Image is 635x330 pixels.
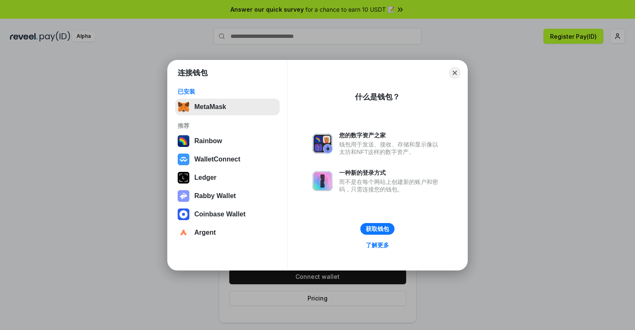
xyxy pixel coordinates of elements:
button: 获取钱包 [360,223,394,235]
div: 您的数字资产之家 [339,132,442,139]
img: svg+xml,%3Csvg%20width%3D%2228%22%20height%3D%2228%22%20viewBox%3D%220%200%2028%2028%22%20fill%3D... [178,154,189,165]
div: 推荐 [178,122,277,129]
button: WalletConnect [175,151,280,168]
button: Rainbow [175,133,280,149]
div: 什么是钱包？ [355,92,400,102]
h1: 连接钱包 [178,68,208,78]
button: Ledger [175,169,280,186]
a: 了解更多 [361,240,394,251]
div: 而不是在每个网站上创建新的账户和密码，只需连接您的钱包。 [339,178,442,193]
div: 已安装 [178,88,277,95]
div: Coinbase Wallet [194,211,246,218]
div: 钱包用于发送、接收、存储和显示像以太坊和NFT这样的数字资产。 [339,141,442,156]
div: MetaMask [194,103,226,111]
div: Rabby Wallet [194,192,236,200]
img: svg+xml,%3Csvg%20fill%3D%22none%22%20height%3D%2233%22%20viewBox%3D%220%200%2035%2033%22%20width%... [178,101,189,113]
div: 获取钱包 [366,225,389,233]
div: Argent [194,229,216,236]
div: Ledger [194,174,216,181]
button: MetaMask [175,99,280,115]
img: svg+xml,%3Csvg%20width%3D%2228%22%20height%3D%2228%22%20viewBox%3D%220%200%2028%2028%22%20fill%3D... [178,227,189,238]
button: Coinbase Wallet [175,206,280,223]
button: Rabby Wallet [175,188,280,204]
div: 一种新的登录方式 [339,169,442,176]
img: svg+xml,%3Csvg%20xmlns%3D%22http%3A%2F%2Fwww.w3.org%2F2000%2Fsvg%22%20width%3D%2228%22%20height%3... [178,172,189,184]
img: svg+xml,%3Csvg%20xmlns%3D%22http%3A%2F%2Fwww.w3.org%2F2000%2Fsvg%22%20fill%3D%22none%22%20viewBox... [313,171,332,191]
div: WalletConnect [194,156,241,163]
button: Argent [175,224,280,241]
img: svg+xml,%3Csvg%20width%3D%2228%22%20height%3D%2228%22%20viewBox%3D%220%200%2028%2028%22%20fill%3D... [178,208,189,220]
div: 了解更多 [366,241,389,249]
div: Rainbow [194,137,222,145]
img: svg+xml,%3Csvg%20xmlns%3D%22http%3A%2F%2Fwww.w3.org%2F2000%2Fsvg%22%20fill%3D%22none%22%20viewBox... [178,190,189,202]
button: Close [449,67,461,79]
img: svg+xml,%3Csvg%20xmlns%3D%22http%3A%2F%2Fwww.w3.org%2F2000%2Fsvg%22%20fill%3D%22none%22%20viewBox... [313,134,332,154]
img: svg+xml,%3Csvg%20width%3D%22120%22%20height%3D%22120%22%20viewBox%3D%220%200%20120%20120%22%20fil... [178,135,189,147]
